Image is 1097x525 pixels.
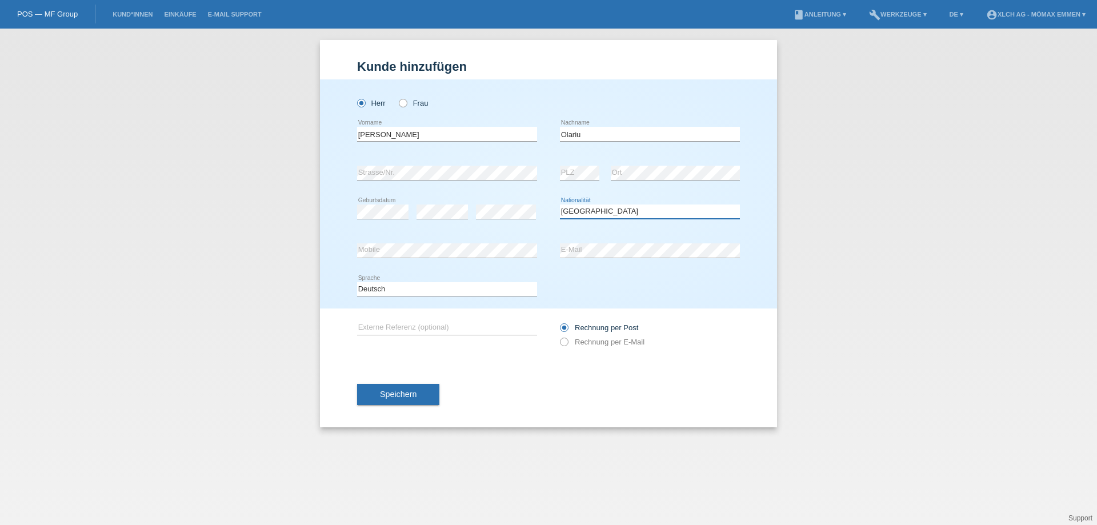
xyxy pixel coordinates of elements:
[560,338,567,352] input: Rechnung per E-Mail
[357,99,386,107] label: Herr
[560,323,567,338] input: Rechnung per Post
[158,11,202,18] a: Einkäufe
[107,11,158,18] a: Kund*innen
[357,99,365,106] input: Herr
[357,59,740,74] h1: Kunde hinzufügen
[202,11,267,18] a: E-Mail Support
[869,9,880,21] i: build
[944,11,969,18] a: DE ▾
[380,390,417,399] span: Speichern
[863,11,932,18] a: buildWerkzeuge ▾
[357,384,439,406] button: Speichern
[980,11,1091,18] a: account_circleXLCH AG - Mömax Emmen ▾
[399,99,428,107] label: Frau
[399,99,406,106] input: Frau
[793,9,804,21] i: book
[1068,514,1092,522] a: Support
[17,10,78,18] a: POS — MF Group
[986,9,998,21] i: account_circle
[560,338,644,346] label: Rechnung per E-Mail
[560,323,638,332] label: Rechnung per Post
[787,11,852,18] a: bookAnleitung ▾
